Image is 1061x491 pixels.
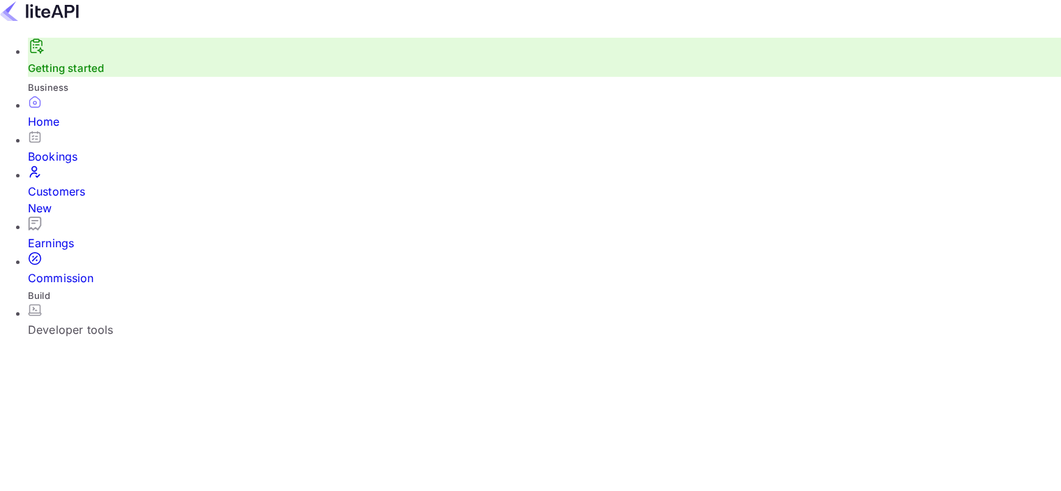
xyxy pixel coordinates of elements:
[28,82,68,93] span: Business
[28,270,1061,286] div: Commission
[28,95,1061,130] a: Home
[28,235,1061,251] div: Earnings
[28,165,1061,217] a: CustomersNew
[28,183,1061,217] div: Customers
[28,148,1061,165] div: Bookings
[28,321,1061,338] div: Developer tools
[28,130,1061,165] a: Bookings
[28,61,104,75] a: Getting started
[28,38,1061,77] div: Getting started
[28,217,1061,251] a: Earnings
[28,251,1061,286] a: Commission
[28,113,1061,130] div: Home
[28,200,1061,217] div: New
[28,290,50,301] span: Build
